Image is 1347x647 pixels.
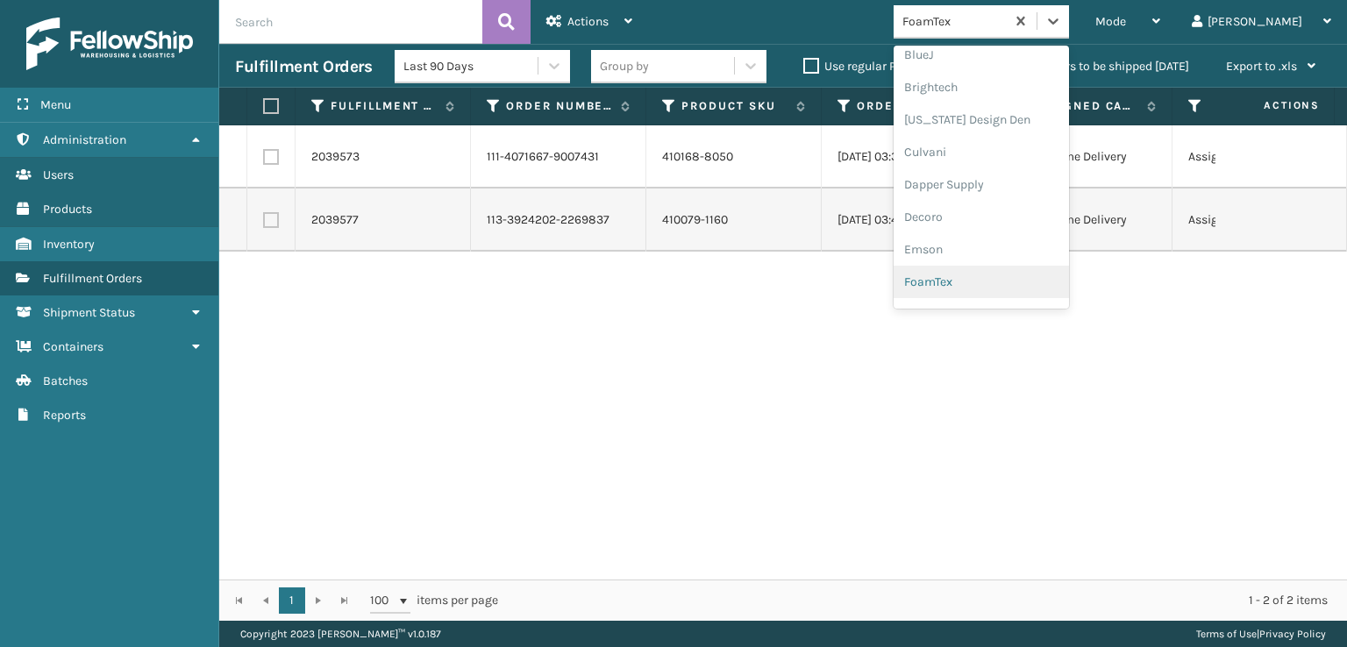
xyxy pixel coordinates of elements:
[240,621,441,647] p: Copyright 2023 [PERSON_NAME]™ v 1.0.187
[1226,59,1297,74] span: Export to .xls
[43,408,86,423] span: Reports
[894,168,1069,201] div: Dapper Supply
[43,132,126,147] span: Administration
[43,339,103,354] span: Containers
[894,233,1069,266] div: Emson
[471,188,646,252] td: 113-3924202-2269837
[370,587,498,614] span: items per page
[1032,98,1138,114] label: Assigned Carrier Service
[662,149,733,164] a: 410168-8050
[822,125,997,188] td: [DATE] 03:35:23 am
[902,12,1007,31] div: FoamTex
[1196,628,1257,640] a: Terms of Use
[279,587,305,614] a: 1
[894,298,1069,331] div: Gourmia
[331,98,437,114] label: Fulfillment Order Id
[1019,59,1189,74] label: Orders to be shipped [DATE]
[567,14,609,29] span: Actions
[26,18,193,70] img: logo
[471,125,646,188] td: 111-4071667-9007431
[523,592,1328,609] div: 1 - 2 of 2 items
[857,98,963,114] label: Order Date
[997,188,1172,252] td: FedEx Home Delivery
[506,98,612,114] label: Order Number
[43,373,88,388] span: Batches
[43,167,74,182] span: Users
[1259,628,1326,640] a: Privacy Policy
[662,212,728,227] a: 410079-1160
[43,305,135,320] span: Shipment Status
[997,125,1172,188] td: FedEx Home Delivery
[311,148,360,166] a: 2039573
[311,211,359,229] a: 2039577
[40,97,71,112] span: Menu
[1095,14,1126,29] span: Mode
[370,592,396,609] span: 100
[1196,621,1326,647] div: |
[894,39,1069,71] div: BlueJ
[43,271,142,286] span: Fulfillment Orders
[1208,91,1330,120] span: Actions
[235,56,372,77] h3: Fulfillment Orders
[894,71,1069,103] div: Brightech
[43,237,95,252] span: Inventory
[894,266,1069,298] div: FoamTex
[894,201,1069,233] div: Decoro
[600,57,649,75] div: Group by
[403,57,539,75] div: Last 90 Days
[894,103,1069,136] div: [US_STATE] Design Den
[43,202,92,217] span: Products
[803,59,982,74] label: Use regular Palletizing mode
[822,188,997,252] td: [DATE] 03:47:54 am
[681,98,788,114] label: Product SKU
[894,136,1069,168] div: Culvani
